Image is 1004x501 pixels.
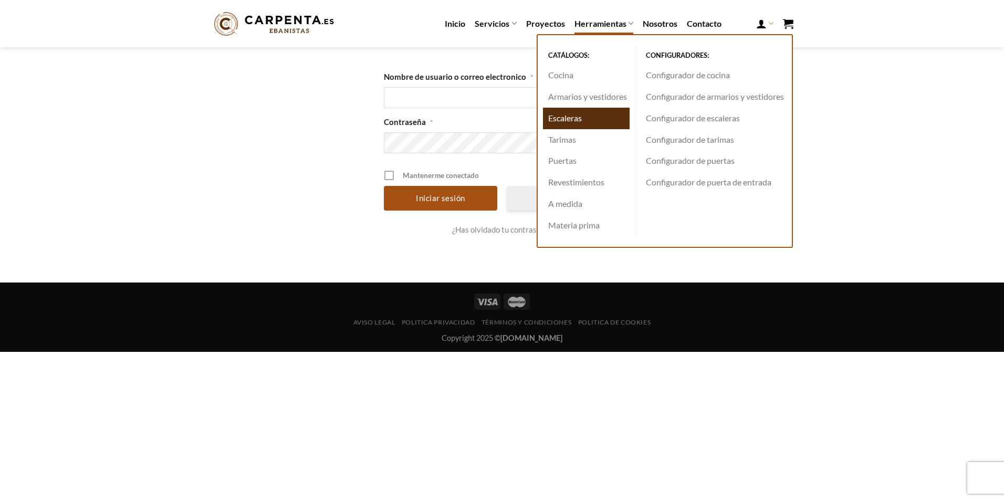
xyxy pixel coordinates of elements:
a: Politica privacidad [402,318,475,326]
a: ¿Has olvidado tu contraseña? [384,224,620,235]
span: Mantenerme conectado [403,169,620,182]
a: Nosotros [643,14,677,33]
label: Contraseña [384,116,620,128]
a: Armarios y vestidores [543,86,630,108]
a: Inicio [445,14,465,33]
a: Configurador de tarimas [641,129,787,151]
a: Materia prima [543,215,630,236]
a: Tarimas [543,129,630,151]
a: Revestimientos [543,172,630,193]
a: Configurador de puerta de entrada [641,172,787,193]
span: Obligatorio [430,117,433,128]
div: Copyright 2025 © [211,332,793,344]
a: Configurador de cocina [641,65,787,86]
a: Proyectos [526,14,565,33]
a: Escaleras [543,108,630,129]
a: Configurador de escaleras [641,108,787,129]
a: Catálogos: [543,46,630,65]
a: Configurador de armarios y vestidores [641,86,787,108]
a: Registro [507,186,620,211]
label: Nombre de usuario o correo electronico [384,71,620,83]
a: Aviso legal [353,318,395,326]
a: A medida [543,193,630,215]
a: Términos y condiciones [482,318,571,326]
a: Servicios [475,13,516,34]
input: Iniciar sesión [384,186,497,211]
a: Politica de cookies [578,318,651,326]
img: Carpenta.es [211,9,338,38]
strong: [DOMAIN_NAME] [500,333,562,342]
a: Configuradores: [641,46,787,65]
a: Cocina [543,65,630,86]
a: Herramientas [574,13,633,34]
a: Contacto [687,14,721,33]
span: Obligatorio [530,71,534,83]
a: Puertas [543,150,630,172]
a: Configurador de puertas [641,150,787,172]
